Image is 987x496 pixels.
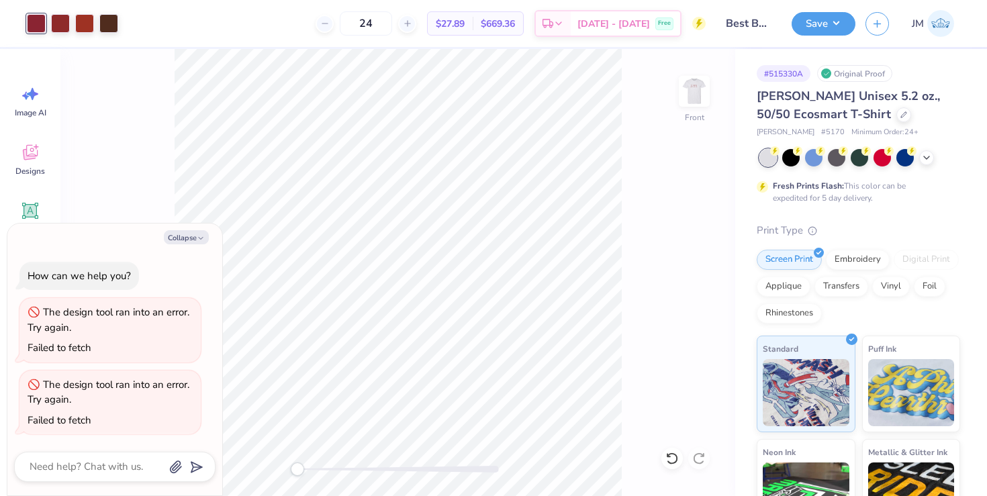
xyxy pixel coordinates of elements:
div: Transfers [814,277,868,297]
strong: Fresh Prints Flash: [773,181,844,191]
img: Front [681,78,708,105]
span: Puff Ink [868,342,896,356]
div: Foil [914,277,945,297]
div: Print Type [757,223,960,238]
span: Image AI [15,107,46,118]
a: JM [906,10,960,37]
div: Embroidery [826,250,890,270]
span: [PERSON_NAME] [757,127,814,138]
span: # 5170 [821,127,845,138]
button: Save [792,12,855,36]
div: # 515330A [757,65,810,82]
input: – – [340,11,392,36]
img: Jordyn Miller [927,10,954,37]
button: Collapse [164,230,209,244]
span: Designs [15,166,45,177]
img: Puff Ink [868,359,955,426]
span: Neon Ink [763,445,796,459]
span: [DATE] - [DATE] [577,17,650,31]
span: $27.89 [436,17,465,31]
img: Standard [763,359,849,426]
div: The design tool ran into an error. Try again. [28,378,189,407]
span: [PERSON_NAME] Unisex 5.2 oz., 50/50 Ecosmart T-Shirt [757,88,940,122]
span: Free [658,19,671,28]
div: How can we help you? [28,269,131,283]
div: Failed to fetch [28,413,91,427]
div: Applique [757,277,810,297]
span: JM [912,16,924,32]
div: Accessibility label [291,462,304,476]
span: Minimum Order: 24 + [851,127,919,138]
div: Failed to fetch [28,341,91,354]
div: This color can be expedited for 5 day delivery. [773,180,938,204]
span: Standard [763,342,798,356]
div: The design tool ran into an error. Try again. [28,305,189,334]
div: Screen Print [757,250,822,270]
div: Digital Print [894,250,959,270]
div: Front [685,111,704,123]
div: Vinyl [872,277,910,297]
input: Untitled Design [716,10,782,37]
div: Rhinestones [757,303,822,324]
span: $669.36 [481,17,515,31]
div: Original Proof [817,65,892,82]
span: Metallic & Glitter Ink [868,445,947,459]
